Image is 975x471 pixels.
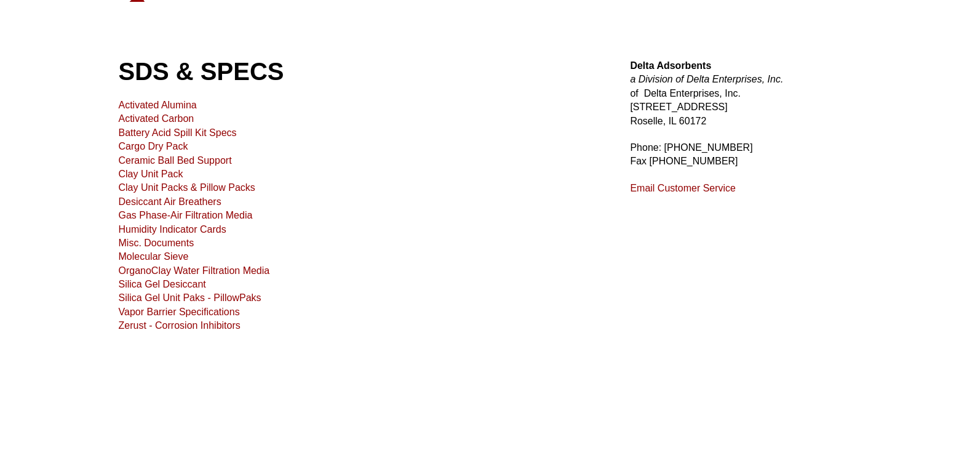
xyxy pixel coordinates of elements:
[119,182,255,193] a: Clay Unit Packs & Pillow Packs
[119,320,241,331] a: Zerust - Corrosion Inhibitors
[119,196,221,207] a: Desiccant Air Breathers
[630,60,711,71] strong: Delta Adsorbents
[119,169,183,179] a: Clay Unit Pack
[119,251,189,262] a: Molecular Sieve
[119,307,240,317] a: Vapor Barrier Specifications
[630,74,783,84] em: a Division of Delta Enterprises, Inc.
[119,265,270,276] a: OrganoClay Water Filtration Media
[119,155,232,166] a: Ceramic Ball Bed Support
[119,100,197,110] a: Activated Alumina
[119,292,261,303] a: Silica Gel Unit Paks - PillowPaks
[630,141,856,169] p: Phone: [PHONE_NUMBER] Fax [PHONE_NUMBER]
[630,183,736,193] a: Email Customer Service
[119,210,253,220] a: Gas Phase-Air Filtration Media
[119,141,188,151] a: Cargo Dry Pack
[119,279,206,289] a: Silica Gel Desiccant
[119,238,194,248] a: Misc. Documents
[630,59,856,128] p: of Delta Enterprises, Inc. [STREET_ADDRESS] Roselle, IL 60172
[119,59,601,84] h1: SDS & SPECS
[119,224,226,235] a: Humidity Indicator Cards
[119,127,237,138] a: Battery Acid Spill Kit Specs
[119,113,194,124] a: Activated Carbon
